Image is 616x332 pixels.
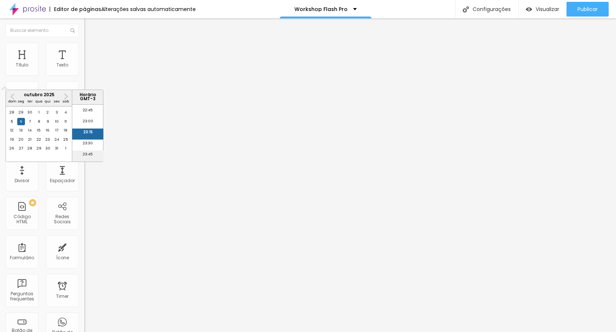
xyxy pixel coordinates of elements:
[8,109,16,116] div: Choose domingo, 28 de setembro de 2025
[17,145,25,152] div: Choose segunda-feira, 27 de outubro de 2025
[53,109,60,116] div: Choose sexta-feira, 3 de outubro de 2025
[56,255,69,260] div: Ícone
[17,98,25,105] div: seg
[101,7,196,12] div: Alterações salvas automaticamente
[72,151,103,162] li: 23:45
[26,118,34,125] div: Choose terça-feira, 7 de outubro de 2025
[53,136,60,143] div: Choose sexta-feira, 24 de outubro de 2025
[35,145,43,152] div: Choose quarta-feira, 29 de outubro de 2025
[15,178,29,183] div: Divisor
[8,127,16,134] div: Choose domingo, 12 de outubro de 2025
[26,127,34,134] div: Choose terça-feira, 14 de outubro de 2025
[35,136,43,143] div: Choose quarta-feira, 22 de outubro de 2025
[62,109,69,116] div: Choose sábado, 4 de outubro de 2025
[44,127,51,134] div: Choose quinta-feira, 16 de outubro de 2025
[6,93,72,97] div: outubro 2025
[44,136,51,143] div: Choose quinta-feira, 23 de outubro de 2025
[56,294,69,299] div: Timer
[566,2,609,17] button: Publicar
[50,178,75,183] div: Espaçador
[49,7,101,12] div: Editor de páginas
[294,7,348,12] p: Workshop Flash Pro
[10,255,34,260] div: Formulário
[463,6,469,12] img: Icone
[26,98,34,105] div: ter
[56,62,68,68] div: Texto
[8,145,16,152] div: Choose domingo, 26 de outubro de 2025
[84,18,616,332] iframe: Editor
[26,109,34,116] div: Choose terça-feira, 30 de setembro de 2025
[35,127,43,134] div: Choose quarta-feira, 15 de outubro de 2025
[35,109,43,116] div: Choose quarta-feira, 1 de outubro de 2025
[53,145,60,152] div: Choose sexta-feira, 31 de outubro de 2025
[62,136,69,143] div: Choose sábado, 25 de outubro de 2025
[62,127,69,134] div: Choose sábado, 18 de outubro de 2025
[70,28,75,33] img: Icone
[74,93,101,97] p: Horário
[8,136,16,143] div: Choose domingo, 19 de outubro de 2025
[44,145,51,152] div: Choose quinta-feira, 30 de outubro de 2025
[35,98,43,105] div: qua
[17,136,25,143] div: Choose segunda-feira, 20 de outubro de 2025
[518,2,566,17] button: Visualizar
[7,91,18,102] button: Previous Month
[72,118,103,129] li: 23:00
[72,140,103,151] li: 23:30
[53,127,60,134] div: Choose sexta-feira, 17 de outubro de 2025
[16,62,28,68] div: Título
[8,108,70,153] div: month 2025-10
[17,127,25,134] div: Choose segunda-feira, 13 de outubro de 2025
[7,214,36,225] div: Código HTML
[53,118,60,125] div: Choose sexta-feira, 10 de outubro de 2025
[44,109,51,116] div: Choose quinta-feira, 2 de outubro de 2025
[5,24,79,37] input: Buscar elemento
[62,145,69,152] div: Choose sábado, 1 de novembro de 2025
[62,118,69,125] div: Choose sábado, 11 de outubro de 2025
[26,145,34,152] div: Choose terça-feira, 28 de outubro de 2025
[26,136,34,143] div: Choose terça-feira, 21 de outubro de 2025
[577,6,598,12] span: Publicar
[35,118,43,125] div: Choose quarta-feira, 8 de outubro de 2025
[53,98,60,105] div: sex
[17,109,25,116] div: Choose segunda-feira, 29 de setembro de 2025
[72,107,103,118] li: 22:45
[7,291,36,302] div: Perguntas frequentes
[72,129,103,140] li: 23:15
[526,6,532,12] img: view-1.svg
[60,91,72,102] button: Next Month
[74,97,101,101] p: GMT -3
[44,118,51,125] div: Choose quinta-feira, 9 de outubro de 2025
[44,98,51,105] div: qui
[8,118,16,125] div: Choose domingo, 5 de outubro de 2025
[17,118,25,125] div: Choose segunda-feira, 6 de outubro de 2025
[48,214,77,225] div: Redes Sociais
[536,6,559,12] span: Visualizar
